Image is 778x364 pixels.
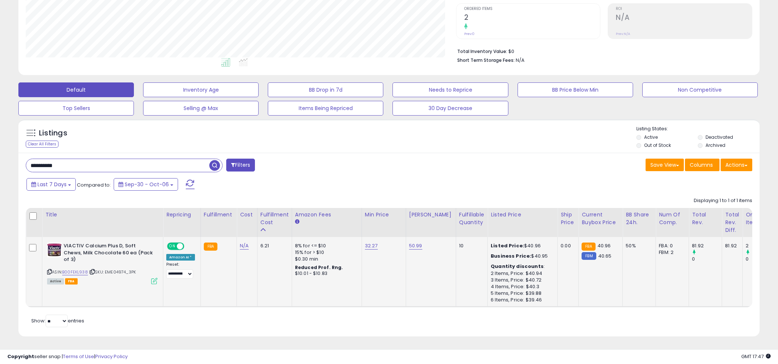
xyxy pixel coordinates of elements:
div: 8% for <= $10 [295,243,356,249]
span: ON [168,243,177,250]
button: Needs to Reprice [392,82,508,97]
div: $40.96 [491,243,552,249]
div: ASIN: [47,243,157,283]
div: Fulfillment [204,211,234,219]
span: OFF [183,243,195,250]
button: Columns [685,159,720,171]
a: B00FEKL938 [62,269,88,275]
div: 81.92 [692,243,722,249]
div: 5 Items, Price: $39.88 [491,290,552,297]
small: Amazon Fees. [295,219,299,225]
label: Deactivated [706,134,733,140]
span: Show: entries [31,317,84,324]
div: seller snap | | [7,353,128,360]
div: Displaying 1 to 1 of 1 items [694,197,752,204]
span: | SKU: EME04974_3PK [89,269,136,275]
button: Last 7 Days [26,178,76,191]
span: All listings currently available for purchase on Amazon [47,278,64,285]
label: Active [644,134,658,140]
button: Top Sellers [18,101,134,116]
a: 32.27 [365,242,378,250]
span: 40.96 [597,242,611,249]
button: Sep-30 - Oct-06 [114,178,178,191]
img: 51x-pxd1+5L._SL40_.jpg [47,243,62,257]
h2: 2 [464,13,600,23]
div: 50% [626,243,650,249]
div: 2 Items, Price: $40.94 [491,270,552,277]
div: 0.00 [561,243,573,249]
div: Clear All Filters [26,141,58,148]
div: Total Rev. Diff. [725,211,739,234]
button: 30 Day Decrease [392,101,508,116]
a: 50.99 [409,242,422,250]
b: Reduced Prof. Rng. [295,264,343,271]
button: Filters [226,159,255,172]
div: Cost [240,211,254,219]
b: Quantity discounts [491,263,544,270]
span: 40.65 [598,252,612,259]
div: Total Rev. [692,211,719,226]
small: Prev: N/A [616,32,630,36]
span: Sep-30 - Oct-06 [125,181,169,188]
div: $10.01 - $10.83 [295,271,356,277]
div: 2 [746,243,775,249]
button: BB Price Below Min [518,82,633,97]
h2: N/A [616,13,752,23]
div: $40.95 [491,253,552,259]
h5: Listings [39,128,67,138]
span: Columns [690,161,713,169]
b: Total Inventory Value: [457,48,507,54]
div: Ship Price [561,211,575,226]
b: Listed Price: [491,242,524,249]
a: Privacy Policy [95,353,128,360]
div: Current Buybox Price [582,211,619,226]
a: N/A [240,242,249,250]
div: 81.92 [725,243,737,249]
b: Business Price: [491,252,531,259]
div: Amazon AI * [166,254,195,261]
div: 10 [459,243,482,249]
div: Num of Comp. [659,211,686,226]
button: Selling @ Max [143,101,259,116]
small: FBM [582,252,596,260]
small: FBA [204,243,217,251]
button: BB Drop in 7d [268,82,383,97]
div: 0 [692,256,722,262]
div: FBM: 2 [659,249,683,256]
div: FBA: 0 [659,243,683,249]
button: Default [18,82,134,97]
small: Prev: 0 [464,32,475,36]
label: Archived [706,142,725,148]
div: $0.30 min [295,256,356,262]
span: 2025-10-14 17:47 GMT [741,353,771,360]
div: 4 Items, Price: $40.3 [491,283,552,290]
div: 6 Items, Price: $39.46 [491,297,552,303]
span: Compared to: [77,181,111,188]
div: 3 Items, Price: $40.72 [491,277,552,283]
b: Short Term Storage Fees: [457,57,515,63]
span: Last 7 Days [38,181,67,188]
div: Title [45,211,160,219]
div: 6.21 [260,243,286,249]
div: : [491,263,552,270]
b: VIACTIV Calcium Plus D, Soft Chews, Milk Chocolate 60 ea (Pack of 3) [64,243,153,265]
span: ROI [616,7,752,11]
div: 0 [746,256,775,262]
div: 15% for > $10 [295,249,356,256]
div: Fulfillable Quantity [459,211,484,226]
span: Ordered Items [464,7,600,11]
label: Out of Stock [644,142,671,148]
a: Terms of Use [63,353,94,360]
button: Save View [646,159,684,171]
div: Min Price [365,211,403,219]
button: Items Being Repriced [268,101,383,116]
div: Amazon Fees [295,211,359,219]
span: N/A [516,57,525,64]
div: Ordered Items [746,211,772,226]
button: Actions [721,159,752,171]
button: Non Competitive [642,82,758,97]
div: Repricing [166,211,198,219]
div: Fulfillment Cost [260,211,289,226]
div: [PERSON_NAME] [409,211,453,219]
span: FBA [65,278,78,285]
